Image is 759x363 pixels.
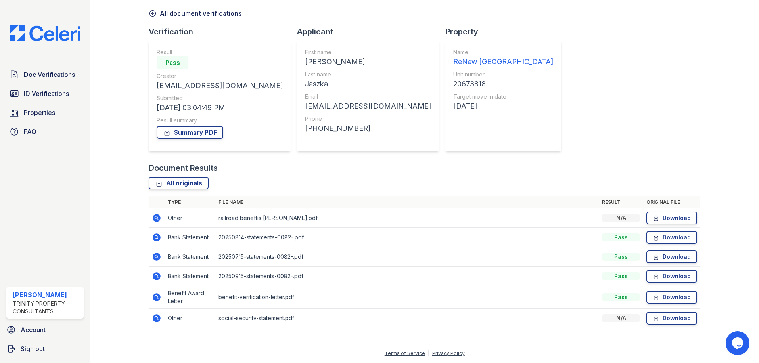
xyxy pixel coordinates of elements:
img: CE_Logo_Blue-a8612792a0a2168367f1c8372b55b34899dd931a85d93a1a3d3e32e68fde9ad4.png [3,25,87,41]
span: Account [21,325,46,334]
a: Download [646,270,697,283]
td: 20250814-statements-0082-.pdf [215,228,599,247]
div: ReNew [GEOGRAPHIC_DATA] [453,56,553,67]
span: ID Verifications [24,89,69,98]
a: Sign out [3,341,87,357]
div: Result [157,48,283,56]
div: Last name [305,71,431,78]
div: Pass [157,56,188,69]
td: benefit-verification-letter.pdf [215,286,599,309]
td: Bank Statement [165,228,215,247]
div: Phone [305,115,431,123]
td: railroad beneftis [PERSON_NAME].pdf [215,208,599,228]
a: Download [646,312,697,325]
a: Doc Verifications [6,67,84,82]
div: Property [445,26,567,37]
a: Download [646,212,697,224]
div: Email [305,93,431,101]
a: All document verifications [149,9,242,18]
div: Result summary [157,117,283,124]
div: Creator [157,72,283,80]
div: [EMAIL_ADDRESS][DOMAIN_NAME] [305,101,431,112]
div: Jaszka [305,78,431,90]
div: N/A [602,314,640,322]
a: Download [646,291,697,304]
div: Submitted [157,94,283,102]
td: Other [165,309,215,328]
a: Summary PDF [157,126,223,139]
div: Pass [602,272,640,280]
th: Type [165,196,215,208]
span: Doc Verifications [24,70,75,79]
a: Properties [6,105,84,120]
span: FAQ [24,127,36,136]
a: FAQ [6,124,84,139]
div: 20673818 [453,78,553,90]
a: ID Verifications [6,86,84,101]
a: Download [646,250,697,263]
div: First name [305,48,431,56]
div: [PERSON_NAME] [305,56,431,67]
div: Unit number [453,71,553,78]
td: Benefit Award Letter [165,286,215,309]
div: Pass [602,293,640,301]
div: [DATE] 03:04:49 PM [157,102,283,113]
div: [DATE] [453,101,553,112]
a: All originals [149,177,209,189]
a: Account [3,322,87,338]
td: 20250715-statements-0082-.pdf [215,247,599,267]
td: Other [165,208,215,228]
a: Privacy Policy [432,350,465,356]
div: Pass [602,253,640,261]
div: Document Results [149,162,218,174]
td: Bank Statement [165,267,215,286]
div: [EMAIL_ADDRESS][DOMAIN_NAME] [157,80,283,91]
div: Trinity Property Consultants [13,300,80,315]
th: Original file [643,196,700,208]
a: Terms of Service [385,350,425,356]
span: Sign out [21,344,45,353]
th: File name [215,196,599,208]
td: 20250915-statements-0082-.pdf [215,267,599,286]
div: Verification [149,26,297,37]
div: [PERSON_NAME] [13,290,80,300]
div: N/A [602,214,640,222]
div: [PHONE_NUMBER] [305,123,431,134]
div: Target move in date [453,93,553,101]
div: Name [453,48,553,56]
td: Bank Statement [165,247,215,267]
a: Name ReNew [GEOGRAPHIC_DATA] [453,48,553,67]
div: Pass [602,233,640,241]
td: social-security-statement.pdf [215,309,599,328]
div: | [428,350,429,356]
span: Properties [24,108,55,117]
th: Result [599,196,643,208]
iframe: chat widget [726,331,751,355]
div: Applicant [297,26,445,37]
a: Download [646,231,697,244]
